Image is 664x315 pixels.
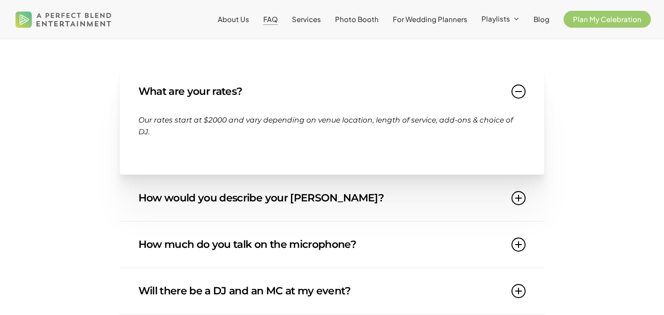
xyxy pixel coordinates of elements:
[138,115,513,136] span: Our rates start at $2000 and vary depending on venue location, length of service, add-ons & choic...
[564,15,651,23] a: Plan My Celebration
[263,15,278,23] a: FAQ
[13,4,114,35] img: A Perfect Blend Entertainment
[138,175,526,221] a: How would you describe your [PERSON_NAME]?
[393,15,467,23] a: For Wedding Planners
[218,15,249,23] a: About Us
[481,14,510,23] span: Playlists
[138,222,526,268] a: How much do you talk on the microphone?
[534,15,550,23] a: Blog
[138,69,526,115] a: What are your rates?
[573,15,641,23] span: Plan My Celebration
[481,15,519,23] a: Playlists
[292,15,321,23] a: Services
[335,15,379,23] a: Photo Booth
[138,268,526,314] a: Will there be a DJ and an MC at my event?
